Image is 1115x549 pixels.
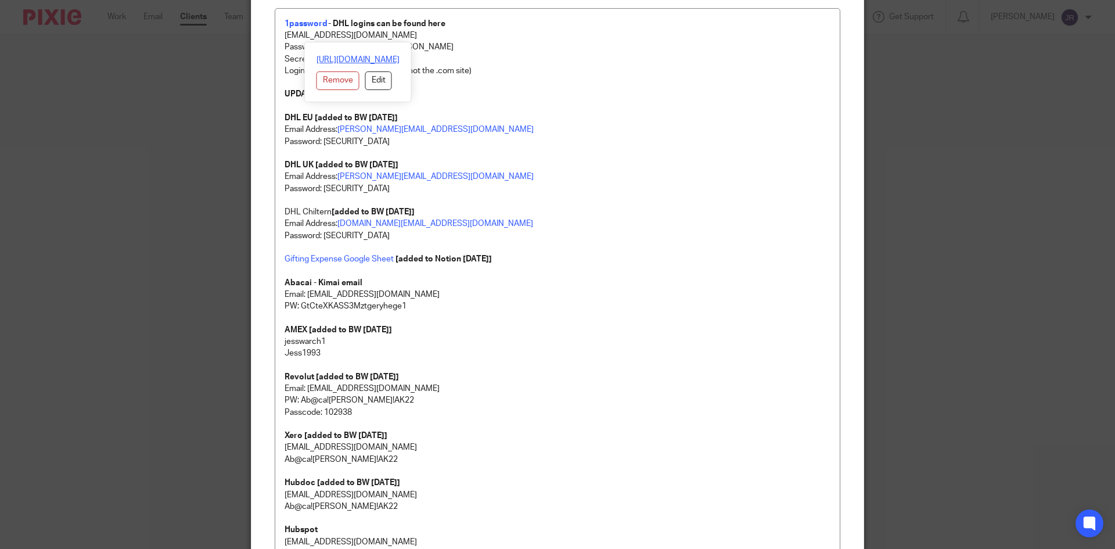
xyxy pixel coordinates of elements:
[285,454,830,465] p: Ab@ca![PERSON_NAME]!AK22
[332,208,415,216] strong: [added to BW [DATE]]
[285,171,830,229] p: Email Address: Password: [SECURITY_DATA] DHL Chiltern Email Address:
[285,479,315,487] strong: Hubdoc
[285,536,830,548] p: [EMAIL_ADDRESS][DOMAIN_NAME]
[337,220,533,228] a: [DOMAIN_NAME][EMAIL_ADDRESS][DOMAIN_NAME]
[285,394,830,406] p: PW: Ab@ca![PERSON_NAME]!AK22
[317,479,400,487] strong: [added to BW [DATE]]
[285,326,392,334] strong: AMEX [added to BW [DATE]]
[285,336,830,347] p: jesswarch1
[315,161,398,169] strong: [added to BW [DATE]]
[285,136,830,148] p: Password: [SECURITY_DATA]
[285,289,830,300] p: Email: [EMAIL_ADDRESS][DOMAIN_NAME]
[285,371,830,395] p: Email: [EMAIL_ADDRESS][DOMAIN_NAME]
[285,90,400,98] strong: UPDATED DHL Logins ([DATE])
[328,20,445,28] strong: - DHL logins can be found here
[304,432,387,440] strong: [added to BW [DATE]]
[285,407,830,418] p: Passcode: 102938
[337,125,534,134] a: [PERSON_NAME][EMAIL_ADDRESS][DOMAIN_NAME]
[285,30,830,41] p: [EMAIL_ADDRESS][DOMAIN_NAME]
[285,65,830,77] p: Login must be on the .eu site (and not the .com site)
[285,114,398,122] strong: DHL EU [added to BW [DATE]]
[285,20,328,28] a: 1password
[285,124,830,135] p: Email Address:
[285,489,830,501] p: [EMAIL_ADDRESS][DOMAIN_NAME]
[285,501,830,512] p: Ab@ca![PERSON_NAME]!AK22
[285,53,830,65] p: Secret Key: [ENCRYPTION_KEY]
[285,432,303,440] strong: Xero
[285,347,830,359] p: Jess1993
[285,230,830,242] p: Password: [SECURITY_DATA]
[285,526,318,534] strong: Hubspot
[285,41,830,53] p: Password: [SECURITY_DATA][PERSON_NAME]
[337,173,534,181] a: [PERSON_NAME][EMAIL_ADDRESS][DOMAIN_NAME]
[365,71,392,90] button: Edit
[285,279,362,287] strong: Abacai - Kimai email
[316,71,359,90] button: Remove
[285,255,394,263] a: Gifting Expense Google Sheet
[395,255,492,263] strong: [added to Notion [DATE]]
[285,373,399,381] strong: Revolut [added to BW [DATE]]
[285,442,830,453] p: [EMAIL_ADDRESS][DOMAIN_NAME]
[285,300,830,312] p: PW: GtCteXKASS3Mztgeryhege1
[285,161,314,169] strong: DHL UK
[316,54,400,66] a: [URL][DOMAIN_NAME]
